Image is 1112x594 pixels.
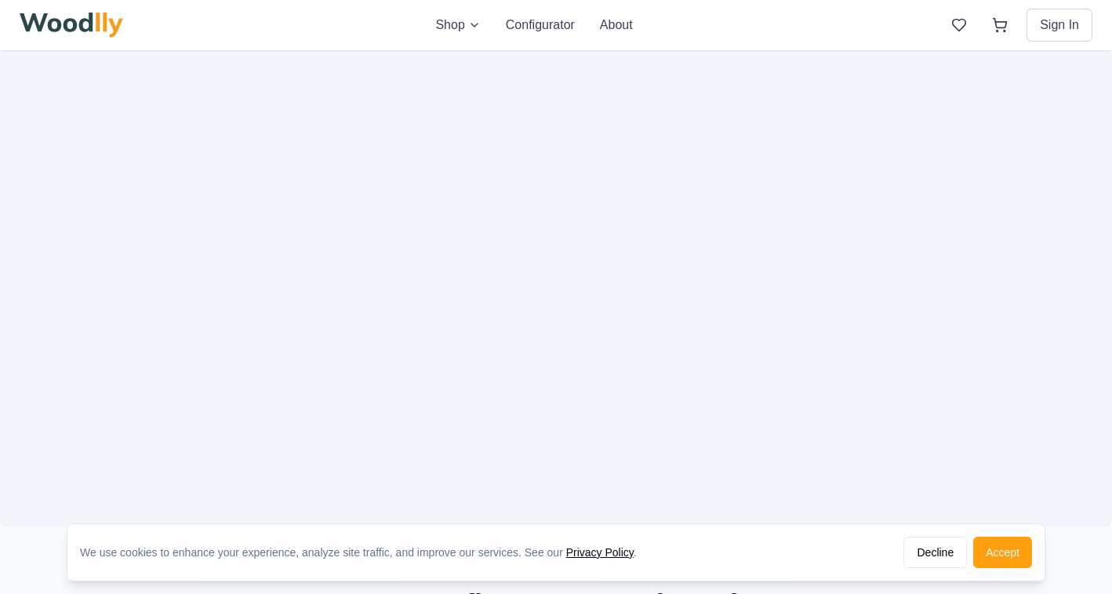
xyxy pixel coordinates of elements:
[435,16,480,35] button: Shop
[566,546,634,559] a: Privacy Policy
[903,537,967,568] button: Decline
[20,13,123,38] img: Woodlly
[600,16,633,35] button: About
[1027,9,1092,42] button: Sign In
[80,545,649,560] div: We use cookies to enhance your experience, analyze site traffic, and improve our services. See our .
[506,16,575,35] button: Configurator
[973,537,1032,568] button: Accept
